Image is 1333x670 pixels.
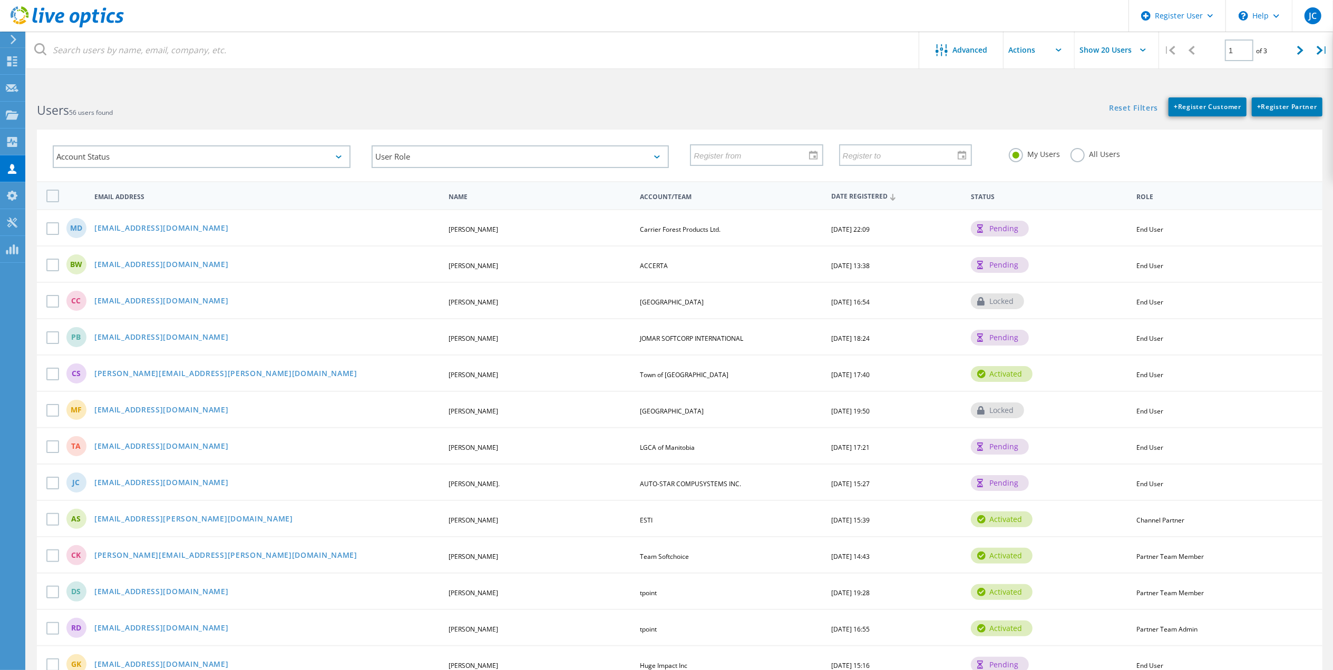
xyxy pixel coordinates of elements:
[72,442,81,450] span: TA
[70,261,82,268] span: BW
[449,552,498,561] span: [PERSON_NAME]
[94,297,229,306] a: [EMAIL_ADDRESS][DOMAIN_NAME]
[94,406,229,415] a: [EMAIL_ADDRESS][DOMAIN_NAME]
[69,108,113,117] span: 56 users found
[1257,102,1261,111] b: +
[72,297,81,304] span: CC
[1309,12,1317,20] span: JC
[1137,194,1306,200] span: Role
[831,552,870,561] span: [DATE] 14:43
[94,515,293,524] a: [EMAIL_ADDRESS][PERSON_NAME][DOMAIN_NAME]
[1257,102,1317,111] span: Register Partner
[971,366,1033,382] div: activated
[971,194,1127,200] span: Status
[449,661,498,670] span: [PERSON_NAME]
[640,661,687,670] span: Huge Impact Inc
[1137,552,1204,561] span: Partner Team Member
[72,551,81,559] span: CK
[94,442,229,451] a: [EMAIL_ADDRESS][DOMAIN_NAME]
[1239,11,1248,21] svg: \n
[1137,407,1164,416] span: End User
[1137,588,1204,597] span: Partner Team Member
[449,370,498,379] span: [PERSON_NAME]
[449,194,631,200] span: Name
[449,516,498,525] span: [PERSON_NAME]
[1109,104,1158,113] a: Reset Filters
[71,406,82,413] span: MF
[971,620,1033,636] div: activated
[971,475,1029,491] div: pending
[1071,148,1120,158] label: All Users
[831,479,870,488] span: [DATE] 15:27
[640,407,704,416] span: [GEOGRAPHIC_DATA]
[72,333,81,341] span: PB
[831,625,870,634] span: [DATE] 16:55
[831,298,870,307] span: [DATE] 16:54
[831,516,870,525] span: [DATE] 15:39
[831,661,870,670] span: [DATE] 15:16
[449,479,500,488] span: [PERSON_NAME].
[1137,479,1164,488] span: End User
[71,661,81,668] span: GK
[94,588,229,597] a: [EMAIL_ADDRESS][DOMAIN_NAME]
[1174,102,1241,111] span: Register Customer
[640,443,695,452] span: LGCA of Manitobia
[831,443,870,452] span: [DATE] 17:21
[372,145,669,168] div: User Role
[53,145,351,168] div: Account Status
[1256,46,1267,55] span: of 3
[1169,97,1247,116] a: +Register Customer
[831,193,962,200] span: Date Registered
[971,511,1033,527] div: activated
[449,298,498,307] span: [PERSON_NAME]
[1137,298,1164,307] span: End User
[640,298,704,307] span: [GEOGRAPHIC_DATA]
[640,261,668,270] span: ACCERTA
[1009,148,1060,158] label: My Users
[971,221,1029,237] div: pending
[831,225,870,234] span: [DATE] 22:09
[1137,225,1164,234] span: End User
[640,479,741,488] span: AUTO-STAR COMPUSYSTEMS INC.
[94,261,229,270] a: [EMAIL_ADDRESS][DOMAIN_NAME]
[1137,261,1164,270] span: End User
[71,624,81,632] span: RD
[640,516,653,525] span: ESTI
[449,588,498,597] span: [PERSON_NAME]
[831,334,870,343] span: [DATE] 18:24
[449,334,498,343] span: [PERSON_NAME]
[1252,97,1322,116] a: +Register Partner
[640,552,689,561] span: Team Softchoice
[73,479,80,486] span: JC
[94,194,440,200] span: Email Address
[640,225,721,234] span: Carrier Forest Products Ltd.
[971,584,1033,600] div: activated
[831,407,870,416] span: [DATE] 19:50
[971,257,1029,273] div: pending
[971,293,1024,309] div: locked
[640,194,822,200] span: Account/Team
[640,370,728,379] span: Town of [GEOGRAPHIC_DATA]
[449,261,498,270] span: [PERSON_NAME]
[640,588,657,597] span: tpoint
[971,439,1029,455] div: pending
[449,225,498,234] span: [PERSON_NAME]
[971,330,1029,346] div: pending
[70,224,82,232] span: MD
[1137,516,1185,525] span: Channel Partner
[449,407,498,416] span: [PERSON_NAME]
[72,370,81,377] span: CS
[831,588,870,597] span: [DATE] 19:28
[1137,625,1198,634] span: Partner Team Admin
[72,588,81,595] span: DS
[1159,32,1181,69] div: |
[1174,102,1178,111] b: +
[94,370,357,379] a: [PERSON_NAME][EMAIL_ADDRESS][PERSON_NAME][DOMAIN_NAME]
[840,145,964,165] input: Register to
[831,261,870,270] span: [DATE] 13:38
[1137,443,1164,452] span: End User
[94,479,229,488] a: [EMAIL_ADDRESS][DOMAIN_NAME]
[953,46,988,54] span: Advanced
[971,402,1024,418] div: locked
[11,22,124,29] a: Live Optics Dashboard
